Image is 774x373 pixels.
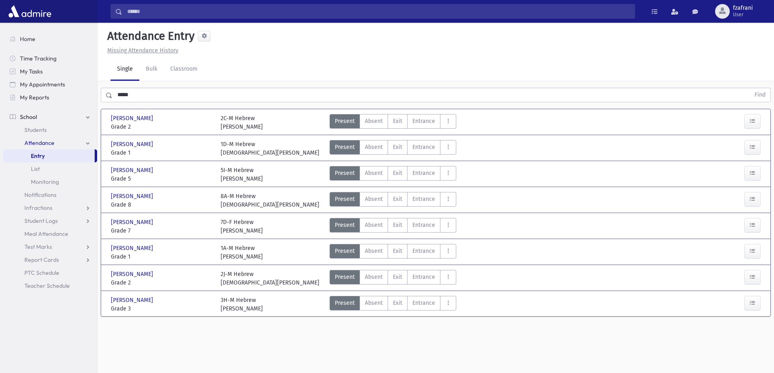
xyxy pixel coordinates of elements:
[24,204,52,211] span: Infractions
[20,35,35,43] span: Home
[20,113,37,121] span: School
[393,143,402,151] span: Exit
[111,58,139,81] a: Single
[365,169,383,177] span: Absent
[412,117,435,125] span: Entrance
[365,247,383,255] span: Absent
[3,201,97,214] a: Infractions
[3,123,97,136] a: Students
[335,117,355,125] span: Present
[365,221,383,229] span: Absent
[393,247,402,255] span: Exit
[111,296,155,304] span: [PERSON_NAME]
[24,126,47,134] span: Students
[31,178,59,185] span: Monitoring
[412,143,435,151] span: Entrance
[393,169,402,177] span: Exit
[3,279,97,292] a: Teacher Schedule
[111,149,212,157] span: Grade 1
[3,32,97,45] a: Home
[3,78,97,91] a: My Appointments
[111,201,212,209] span: Grade 8
[111,252,212,261] span: Grade 1
[335,273,355,281] span: Present
[111,278,212,287] span: Grade 2
[221,218,263,235] div: 7D-F Hebrew [PERSON_NAME]
[111,218,155,226] span: [PERSON_NAME]
[24,139,54,147] span: Attendance
[365,117,383,125] span: Absent
[3,188,97,201] a: Notifications
[104,29,195,43] h5: Attendance Entry
[31,152,45,160] span: Entry
[335,169,355,177] span: Present
[733,11,753,18] span: User
[330,270,456,287] div: AttTypes
[111,304,212,313] span: Grade 3
[111,192,155,201] span: [PERSON_NAME]
[164,58,204,81] a: Classroom
[393,221,402,229] span: Exit
[750,88,770,102] button: Find
[122,4,635,19] input: Search
[221,244,263,261] div: 1A-M Hebrew [PERSON_NAME]
[3,149,95,162] a: Entry
[20,55,56,62] span: Time Tracking
[3,227,97,240] a: Meal Attendance
[335,221,355,229] span: Present
[20,68,43,75] span: My Tasks
[3,266,97,279] a: PTC Schedule
[335,299,355,307] span: Present
[139,58,164,81] a: Bulk
[412,195,435,203] span: Entrance
[330,218,456,235] div: AttTypes
[7,3,53,19] img: AdmirePro
[221,166,263,183] div: 5I-M Hebrew [PERSON_NAME]
[365,299,383,307] span: Absent
[24,243,52,250] span: Test Marks
[111,166,155,175] span: [PERSON_NAME]
[24,269,59,276] span: PTC Schedule
[111,226,212,235] span: Grade 7
[24,282,70,289] span: Teacher Schedule
[221,114,263,131] div: 2C-M Hebrew [PERSON_NAME]
[365,195,383,203] span: Absent
[393,273,402,281] span: Exit
[31,165,40,172] span: List
[330,244,456,261] div: AttTypes
[330,114,456,131] div: AttTypes
[412,273,435,281] span: Entrance
[221,296,263,313] div: 3H-M Hebrew [PERSON_NAME]
[107,47,178,54] u: Missing Attendance History
[412,247,435,255] span: Entrance
[111,140,155,149] span: [PERSON_NAME]
[3,136,97,149] a: Attendance
[393,117,402,125] span: Exit
[393,299,402,307] span: Exit
[412,299,435,307] span: Entrance
[221,140,319,157] div: 1D-M Hebrew [DEMOGRAPHIC_DATA][PERSON_NAME]
[3,91,97,104] a: My Reports
[24,191,56,198] span: Notifications
[111,114,155,123] span: [PERSON_NAME]
[3,65,97,78] a: My Tasks
[24,256,59,263] span: Report Cards
[3,52,97,65] a: Time Tracking
[3,214,97,227] a: Student Logs
[3,110,97,123] a: School
[3,240,97,253] a: Test Marks
[221,270,319,287] div: 2J-M Hebrew [DEMOGRAPHIC_DATA][PERSON_NAME]
[412,169,435,177] span: Entrance
[3,162,97,175] a: List
[330,140,456,157] div: AttTypes
[335,195,355,203] span: Present
[111,270,155,278] span: [PERSON_NAME]
[111,123,212,131] span: Grade 2
[111,175,212,183] span: Grade 5
[330,296,456,313] div: AttTypes
[412,221,435,229] span: Entrance
[104,47,178,54] a: Missing Attendance History
[733,5,753,11] span: fzafrani
[3,253,97,266] a: Report Cards
[365,143,383,151] span: Absent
